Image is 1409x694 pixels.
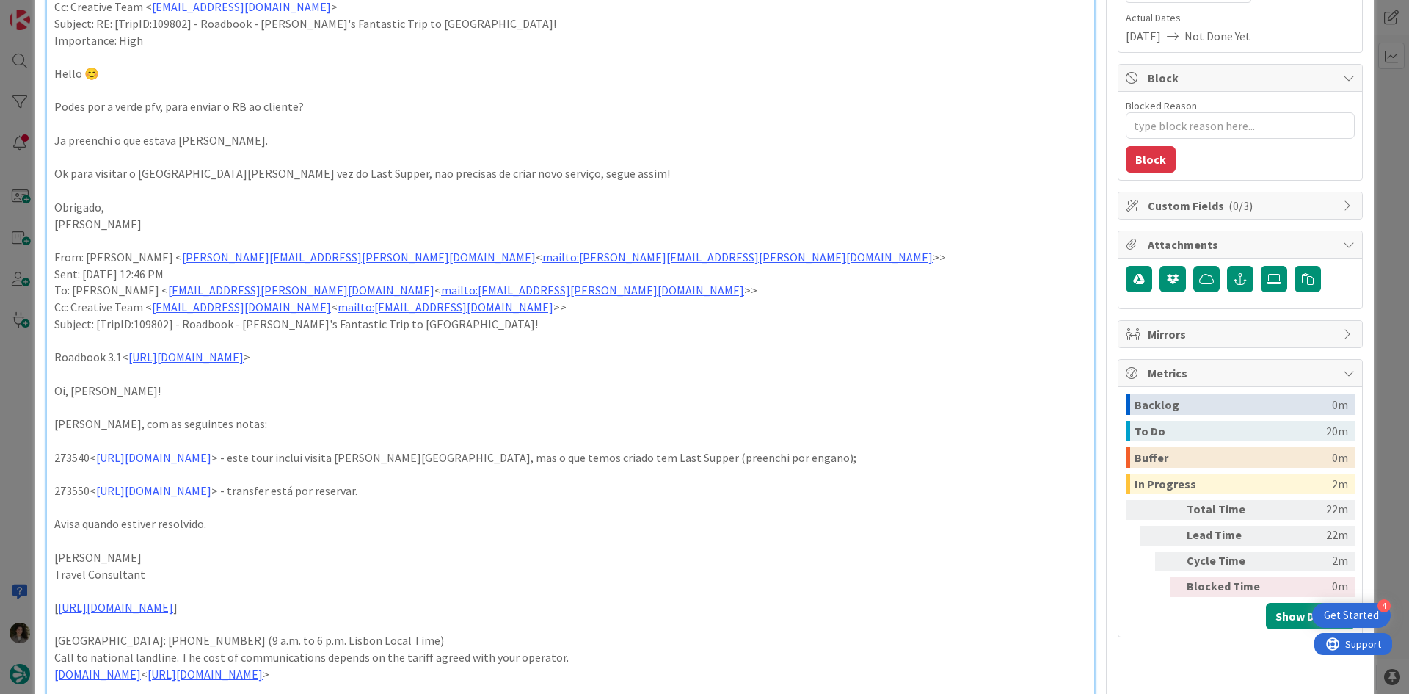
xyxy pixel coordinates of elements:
[54,449,1087,466] p: 273540< > - este tour inclui visita [PERSON_NAME][GEOGRAPHIC_DATA], mas o que temos criado tem La...
[54,649,1087,666] p: Call to national landline. The cost of communications depends on the tariff agreed with your oper...
[148,667,263,682] a: [URL][DOMAIN_NAME]
[54,216,1087,233] p: [PERSON_NAME]
[54,383,1087,400] p: Oi, [PERSON_NAME]!
[1126,10,1355,26] span: Actual Dates
[1187,577,1267,597] div: Blocked Time
[1187,526,1267,546] div: Lead Time
[338,300,553,314] a: mailto:[EMAIL_ADDRESS][DOMAIN_NAME]
[1148,197,1336,214] span: Custom Fields
[54,98,1087,115] p: Podes por a verde pfv, para enviar o RB ao cliente?
[54,32,1087,49] p: Importance: High
[54,165,1087,182] p: Ok para visitar o [GEOGRAPHIC_DATA][PERSON_NAME] vez do Last Supper, nao precisas de criar novo s...
[1126,99,1197,112] label: Blocked Reason
[54,516,1087,532] p: Avisa quando estiver resolvido.
[54,566,1087,583] p: Travel Consultant
[54,249,1087,266] p: From: [PERSON_NAME] < < >>
[1273,552,1348,571] div: 2m
[1148,325,1336,343] span: Mirrors
[1148,236,1336,253] span: Attachments
[1126,27,1161,45] span: [DATE]
[54,349,1087,366] p: Roadbook 3.1< >
[96,450,211,465] a: [URL][DOMAIN_NAME]
[182,250,536,264] a: [PERSON_NAME][EMAIL_ADDRESS][PERSON_NAME][DOMAIN_NAME]
[1332,447,1348,468] div: 0m
[128,350,244,364] a: [URL][DOMAIN_NAME]
[54,132,1087,149] p: Ja preenchi o que estava [PERSON_NAME].
[1135,421,1326,441] div: To Do
[54,482,1087,499] p: 273550< > - transfer está por reservar.
[54,599,1087,616] p: [ ]
[54,666,1087,683] p: < >
[1135,394,1332,415] div: Backlog
[96,483,211,498] a: [URL][DOMAIN_NAME]
[1184,27,1250,45] span: Not Done Yet
[1326,421,1348,441] div: 20m
[1273,500,1348,520] div: 22m
[1187,500,1267,520] div: Total Time
[1273,526,1348,546] div: 22m
[54,299,1087,316] p: Cc: Creative Team < < >>
[1312,603,1391,628] div: Open Get Started checklist, remaining modules: 4
[54,549,1087,566] p: [PERSON_NAME]
[1332,474,1348,494] div: 2m
[54,667,141,682] a: [DOMAIN_NAME]
[54,199,1087,216] p: Obrigado,
[54,316,1087,333] p: Subject: [TripID:109802] - Roadbook - [PERSON_NAME]'s Fantastic Trip to [GEOGRAPHIC_DATA]!
[1324,608,1379,623] div: Get Started
[168,283,434,297] a: [EMAIL_ADDRESS][PERSON_NAME][DOMAIN_NAME]
[1126,146,1176,173] button: Block
[1135,447,1332,468] div: Buffer
[54,266,1087,283] p: Sent: [DATE] 12:46 PM
[1377,599,1391,612] div: 4
[441,283,744,297] a: mailto:[EMAIL_ADDRESS][PERSON_NAME][DOMAIN_NAME]
[54,15,1087,32] p: Subject: RE: [TripID:109802] - Roadbook - [PERSON_NAME]'s Fantastic Trip to [GEOGRAPHIC_DATA]!
[1135,474,1332,494] div: In Progress
[31,2,67,20] span: Support
[542,250,933,264] a: mailto:[PERSON_NAME][EMAIL_ADDRESS][PERSON_NAME][DOMAIN_NAME]
[1266,603,1355,629] button: Show Details
[1187,552,1267,571] div: Cycle Time
[54,65,1087,82] p: Hello 😊
[54,632,1087,649] p: [GEOGRAPHIC_DATA]: [PHONE_NUMBER] (9 a.m. to 6 p.m. Lisbon Local Time)
[54,416,1087,433] p: [PERSON_NAME], com as seguintes notas:
[1332,394,1348,415] div: 0m
[1148,69,1336,87] span: Block
[58,600,173,615] a: [URL][DOMAIN_NAME]
[1148,364,1336,382] span: Metrics
[1228,198,1253,213] span: ( 0/3 )
[1273,577,1348,597] div: 0m
[54,282,1087,299] p: To: [PERSON_NAME] < < >>
[152,300,331,314] a: [EMAIL_ADDRESS][DOMAIN_NAME]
